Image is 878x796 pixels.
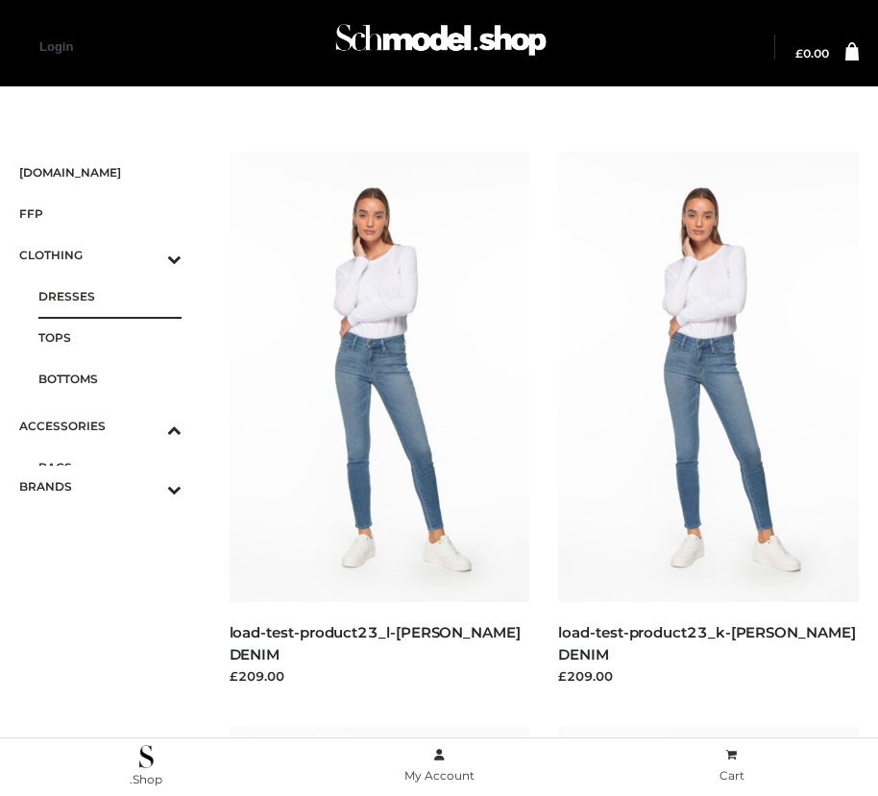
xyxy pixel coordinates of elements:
a: My Account [293,744,586,787]
button: Toggle Submenu [114,405,182,446]
span: CLOTHING [19,244,182,266]
button: Toggle Submenu [114,234,182,276]
span: TOPS [38,326,182,349]
a: BAGS [38,446,182,488]
a: Cart [585,744,878,787]
span: .Shop [130,772,162,786]
a: BOTTOMS [38,358,182,399]
a: CLOTHINGToggle Submenu [19,234,182,276]
span: £ [795,46,803,60]
span: [DOMAIN_NAME] [19,161,182,183]
span: My Account [404,768,475,783]
a: BRANDSToggle Submenu [19,466,182,507]
a: TOPS [38,317,182,358]
a: DRESSES [38,276,182,317]
a: load-test-product23_l-[PERSON_NAME] DENIM [230,623,521,663]
a: [DOMAIN_NAME] [19,152,182,193]
img: .Shop [139,745,154,768]
a: FFP [19,193,182,234]
bdi: 0.00 [795,46,829,60]
span: BOTTOMS [38,368,182,390]
a: ACCESSORIESToggle Submenu [19,405,182,446]
span: BAGS [38,456,182,478]
div: £209.00 [558,666,859,686]
span: Cart [719,768,744,783]
a: Schmodel Admin 964 [327,16,551,79]
button: Toggle Submenu [114,466,182,507]
span: BRANDS [19,475,182,497]
a: Login [39,39,73,54]
span: FFP [19,203,182,225]
img: Schmodel Admin 964 [330,11,551,79]
div: £209.00 [230,666,530,686]
a: load-test-product23_k-[PERSON_NAME] DENIM [558,623,855,663]
a: £0.00 [795,48,829,60]
span: DRESSES [38,285,182,307]
span: ACCESSORIES [19,415,182,437]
